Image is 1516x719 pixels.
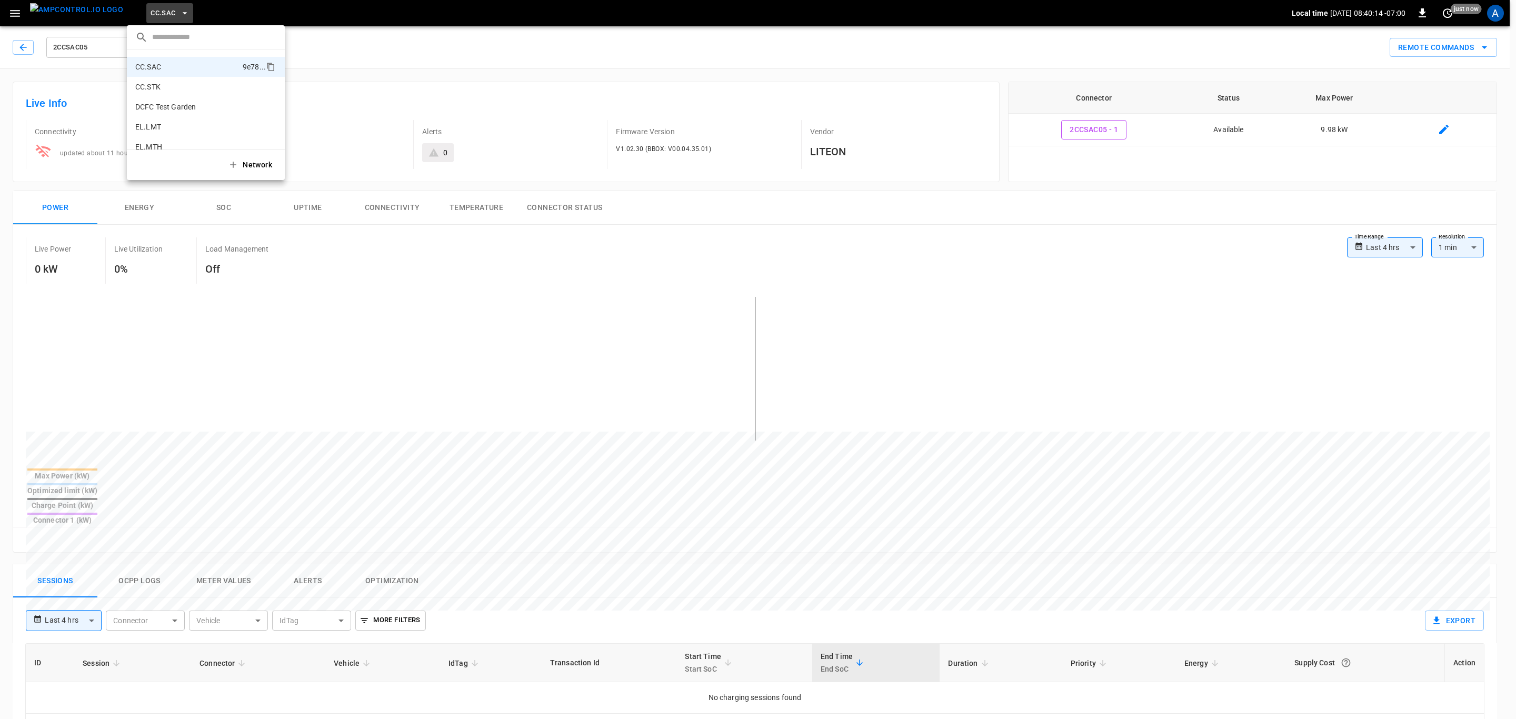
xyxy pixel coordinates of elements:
[222,154,281,176] button: Network
[135,122,161,132] p: EL.LMT
[135,142,162,152] p: EL.MTH
[135,102,196,112] p: DCFC Test Garden
[135,62,161,72] p: CC.SAC
[265,61,277,73] div: copy
[135,82,161,92] p: CC.STK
